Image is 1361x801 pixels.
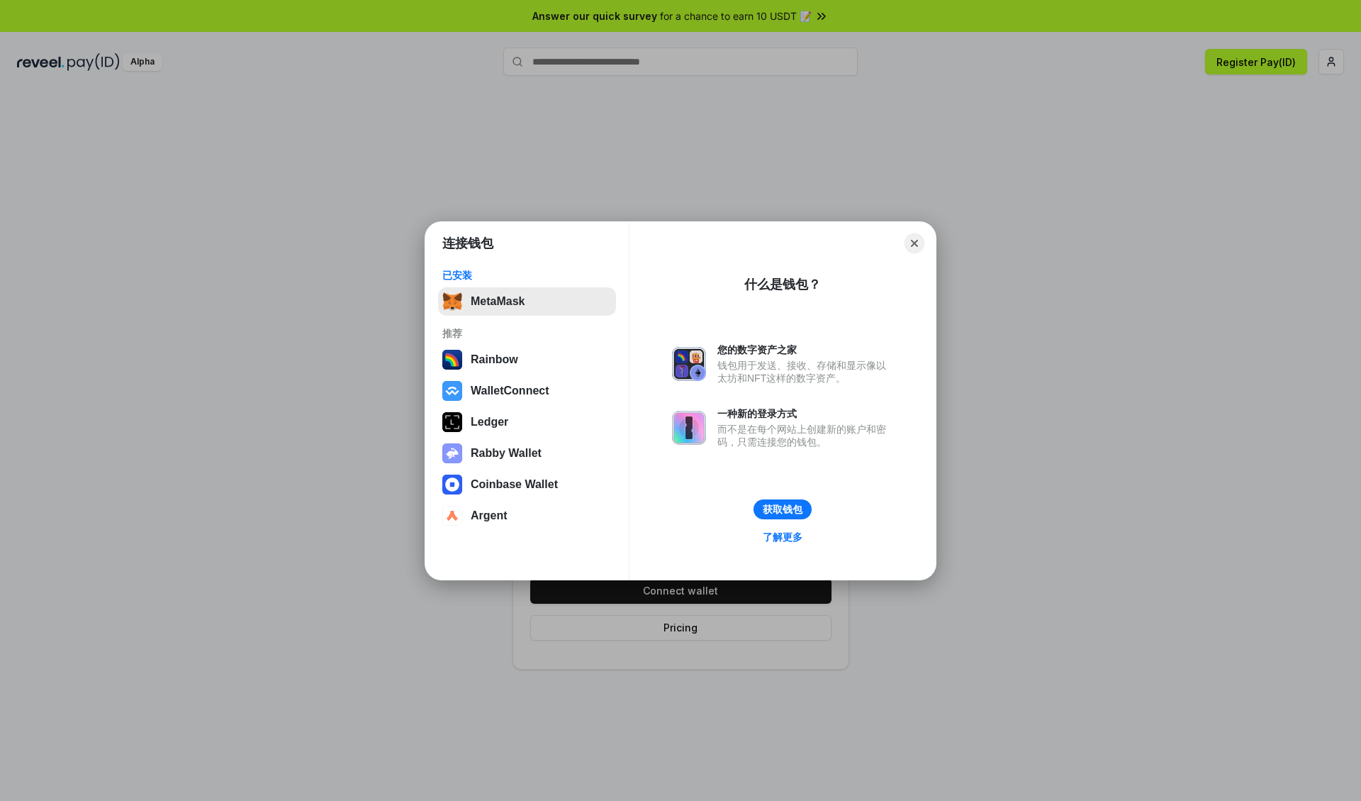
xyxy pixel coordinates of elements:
[442,292,462,311] img: svg+xml,%3Csvg%20fill%3D%22none%22%20height%3D%2233%22%20viewBox%3D%220%200%2035%2033%22%20width%...
[442,412,462,432] img: svg+xml,%3Csvg%20xmlns%3D%22http%3A%2F%2Fwww.w3.org%2F2000%2Fsvg%22%20width%3D%2228%22%20height%3...
[442,327,612,340] div: 推荐
[442,381,462,401] img: svg+xml,%3Csvg%20width%3D%2228%22%20height%3D%2228%22%20viewBox%3D%220%200%2028%2028%22%20fill%3D...
[471,509,508,522] div: Argent
[438,377,616,405] button: WalletConnect
[438,408,616,436] button: Ledger
[754,499,812,519] button: 获取钱包
[672,411,706,445] img: svg+xml,%3Csvg%20xmlns%3D%22http%3A%2F%2Fwww.w3.org%2F2000%2Fsvg%22%20fill%3D%22none%22%20viewBox...
[442,443,462,463] img: svg+xml,%3Csvg%20xmlns%3D%22http%3A%2F%2Fwww.w3.org%2F2000%2Fsvg%22%20fill%3D%22none%22%20viewBox...
[763,503,802,516] div: 获取钱包
[438,470,616,499] button: Coinbase Wallet
[763,531,802,543] div: 了解更多
[438,346,616,374] button: Rainbow
[744,276,821,293] div: 什么是钱包？
[672,347,706,381] img: svg+xml,%3Csvg%20xmlns%3D%22http%3A%2F%2Fwww.w3.org%2F2000%2Fsvg%22%20fill%3D%22none%22%20viewBox...
[442,506,462,526] img: svg+xml,%3Csvg%20width%3D%2228%22%20height%3D%2228%22%20viewBox%3D%220%200%2028%2028%22%20fill%3D...
[471,416,508,429] div: Ledger
[717,407,893,420] div: 一种新的登录方式
[754,528,811,546] a: 了解更多
[717,343,893,356] div: 您的数字资产之家
[438,439,616,468] button: Rabby Wallet
[471,295,525,308] div: MetaMask
[438,287,616,316] button: MetaMask
[717,423,893,448] div: 而不是在每个网站上创建新的账户和密码，只需连接您的钱包。
[471,353,518,366] div: Rainbow
[904,233,924,253] button: Close
[442,350,462,370] img: svg+xml,%3Csvg%20width%3D%22120%22%20height%3D%22120%22%20viewBox%3D%220%200%20120%20120%22%20fil...
[438,502,616,530] button: Argent
[442,475,462,495] img: svg+xml,%3Csvg%20width%3D%2228%22%20height%3D%2228%22%20viewBox%3D%220%200%2028%2028%22%20fill%3D...
[471,447,542,460] div: Rabby Wallet
[442,235,493,252] h1: 连接钱包
[717,359,893,385] div: 钱包用于发送、接收、存储和显示像以太坊和NFT这样的数字资产。
[442,269,612,282] div: 已安装
[471,478,558,491] div: Coinbase Wallet
[471,385,549,397] div: WalletConnect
